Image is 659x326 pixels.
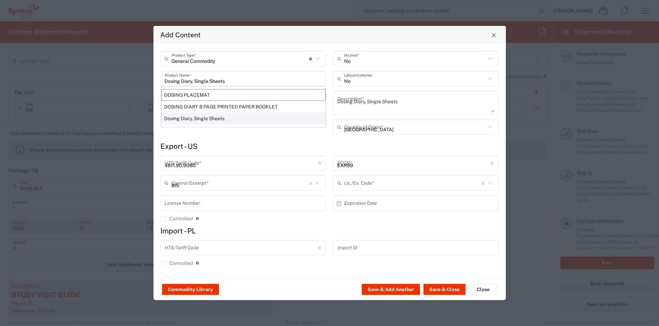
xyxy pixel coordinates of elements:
div: DOSING DIARY 8 PAGE PRINTED PAPER BOOKLET [161,101,326,113]
button: Commodity Library [162,284,219,295]
label: Controlled [161,260,193,266]
h4: Add Content [160,30,201,40]
h4: Export - US [161,142,499,151]
div: Dosing Diary, Single Sheets [161,113,326,124]
button: Close [469,284,497,295]
button: Close [489,30,499,40]
div: DOSING PLACEMAT [161,89,326,101]
button: Save & Close [423,284,466,295]
h4: Import - PL [161,227,499,235]
label: Controlled [161,216,193,221]
button: Save & Add Another [362,284,420,295]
